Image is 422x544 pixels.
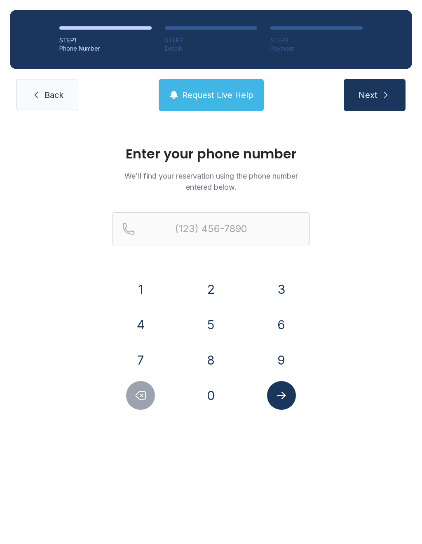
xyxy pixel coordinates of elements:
[165,36,257,44] div: STEP 2
[126,275,155,304] button: 1
[126,381,155,410] button: Delete number
[267,346,296,374] button: 9
[112,170,310,193] p: We'll find your reservation using the phone number entered below.
[197,381,225,410] button: 0
[112,147,310,160] h1: Enter your phone number
[182,89,253,101] span: Request Live Help
[197,310,225,339] button: 5
[267,275,296,304] button: 3
[112,212,310,245] input: Reservation phone number
[197,275,225,304] button: 2
[267,381,296,410] button: Submit lookup form
[126,346,155,374] button: 7
[270,44,363,53] div: Payment
[45,89,63,101] span: Back
[359,89,377,101] span: Next
[197,346,225,374] button: 8
[270,36,363,44] div: STEP 3
[59,36,152,44] div: STEP 1
[59,44,152,53] div: Phone Number
[165,44,257,53] div: Details
[267,310,296,339] button: 6
[126,310,155,339] button: 4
